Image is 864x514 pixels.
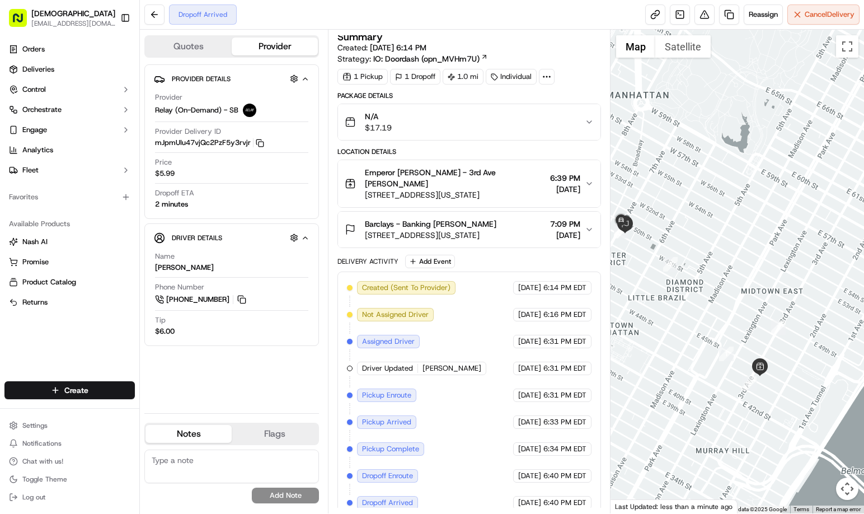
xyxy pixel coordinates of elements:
button: Chat with us! [4,454,135,469]
a: Terms (opens in new tab) [793,506,809,512]
button: Reassign [744,4,783,25]
span: 6:16 PM EDT [543,310,586,320]
span: Tip [155,315,166,325]
p: Welcome 👋 [11,45,204,63]
button: Toggle Theme [4,471,135,487]
span: [DATE] [518,310,541,320]
a: Returns [9,297,130,307]
img: relay_logo_black.png [243,104,256,117]
span: [DATE] [550,230,580,241]
span: Created (Sent To Provider) [362,283,450,293]
div: 2 minutes [155,199,188,209]
span: [STREET_ADDRESS][US_STATE] [365,230,496,241]
div: 1.0 mi [443,69,483,85]
button: Create [4,381,135,399]
span: [STREET_ADDRESS][US_STATE] [365,189,546,200]
span: 6:31 PM EDT [543,390,586,400]
button: [EMAIL_ADDRESS][DOMAIN_NAME] [31,19,115,28]
div: 1 Dropoff [390,69,440,85]
button: Provider Details [154,69,309,88]
div: Individual [486,69,537,85]
h3: Summary [337,32,383,42]
span: 7:09 PM [550,218,580,230]
span: Fleet [22,165,39,175]
span: API Documentation [106,162,180,174]
span: Product Catalog [22,277,76,287]
span: Toggle Theme [22,475,67,484]
button: Quotes [145,38,232,55]
span: Log out [22,493,45,502]
span: Settings [22,421,48,430]
div: 6 [614,223,628,238]
span: [PERSON_NAME] [422,363,481,373]
span: Not Assigned Driver [362,310,429,320]
span: [DATE] [518,283,541,293]
span: Emperor [PERSON_NAME] - 3rd Ave [PERSON_NAME] [365,167,546,189]
span: Knowledge Base [22,162,86,174]
span: [DATE] [518,363,541,373]
a: Open this area in Google Maps (opens a new window) [613,499,650,513]
a: Orders [4,40,135,58]
button: Show street map [616,35,655,58]
div: 💻 [95,163,104,172]
span: [DATE] [518,390,541,400]
button: Toggle fullscreen view [836,35,858,58]
span: 6:34 PM EDT [543,444,586,454]
span: $5.99 [155,169,175,179]
button: Notifications [4,436,135,451]
a: 📗Knowledge Base [7,158,90,178]
span: Returns [22,297,48,307]
button: [DEMOGRAPHIC_DATA] [31,8,115,19]
span: Driver Updated [362,363,413,373]
div: [PERSON_NAME] [155,263,214,273]
div: 📗 [11,163,20,172]
img: 1736555255976-a54dd68f-1ca7-489b-9aae-adbdc363a1c4 [11,107,31,127]
button: Control [4,81,135,99]
div: 4 [663,257,678,272]
div: Last Updated: less than a minute ago [611,499,738,513]
span: Orders [22,44,45,54]
span: [DATE] [518,471,541,481]
span: Notifications [22,439,62,448]
div: Delivery Activity [337,257,398,266]
button: Fleet [4,161,135,179]
button: Driver Details [154,228,309,247]
a: [PHONE_NUMBER] [155,293,248,306]
span: Reassign [749,10,778,20]
span: Engage [22,125,47,135]
span: Deliveries [22,64,54,74]
span: Map data ©2025 Google [726,506,787,512]
span: Driver Details [172,233,222,242]
button: N/A$17.19 [338,104,600,140]
span: 6:14 PM EDT [543,283,586,293]
button: Engage [4,121,135,139]
a: Product Catalog [9,277,130,287]
span: Control [22,85,46,95]
button: Orchestrate [4,101,135,119]
span: 6:39 PM [550,172,580,184]
span: Dropoff Arrived [362,498,413,508]
a: Report a map error [816,506,861,512]
button: Notes [145,425,232,443]
a: IO: Doordash (opn_MVHm7U) [373,53,488,64]
a: Deliveries [4,60,135,78]
a: Promise [9,257,130,267]
button: Promise [4,253,135,271]
span: Chat with us! [22,457,63,466]
button: CancelDelivery [787,4,860,25]
span: Pickup Complete [362,444,419,454]
span: Assigned Driver [362,337,415,347]
button: Add Event [405,255,455,268]
span: [DATE] [518,417,541,427]
button: Flags [232,425,318,443]
button: Map camera controls [836,478,858,500]
button: Provider [232,38,318,55]
span: 6:40 PM EDT [543,471,586,481]
span: Barclays - Banking [PERSON_NAME] [365,218,496,230]
div: 1 [719,347,734,361]
div: 2 [742,376,757,391]
span: Provider Details [172,74,231,83]
div: We're available if you need us! [38,118,142,127]
span: Pickup Enroute [362,390,411,400]
button: Nash AI [4,233,135,251]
